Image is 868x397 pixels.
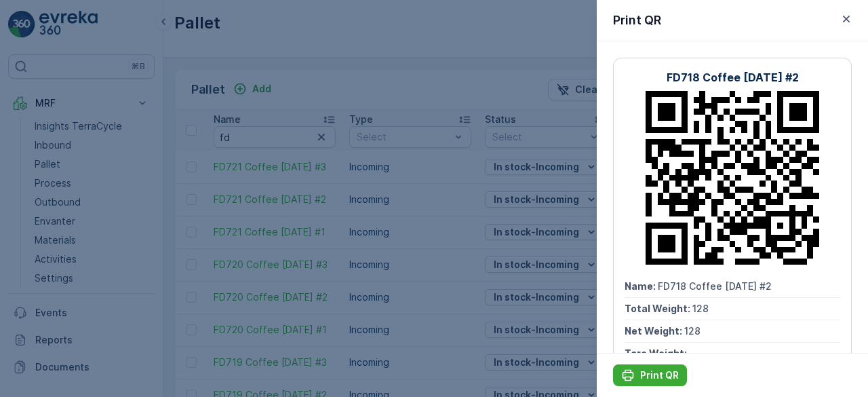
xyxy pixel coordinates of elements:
p: Print QR [613,11,661,30]
span: 128 [692,303,709,314]
p: FD718 Coffee [DATE] #2 [667,69,799,86]
span: - [689,347,694,359]
span: FD718 Coffee [DATE] #2 [658,280,772,292]
p: Print QR [640,368,679,382]
span: Name : [625,280,658,292]
span: Tare Weight : [625,347,689,359]
span: Net Weight : [625,325,684,337]
span: Total Weight : [625,303,692,314]
button: Print QR [613,364,687,386]
span: 128 [684,325,701,337]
